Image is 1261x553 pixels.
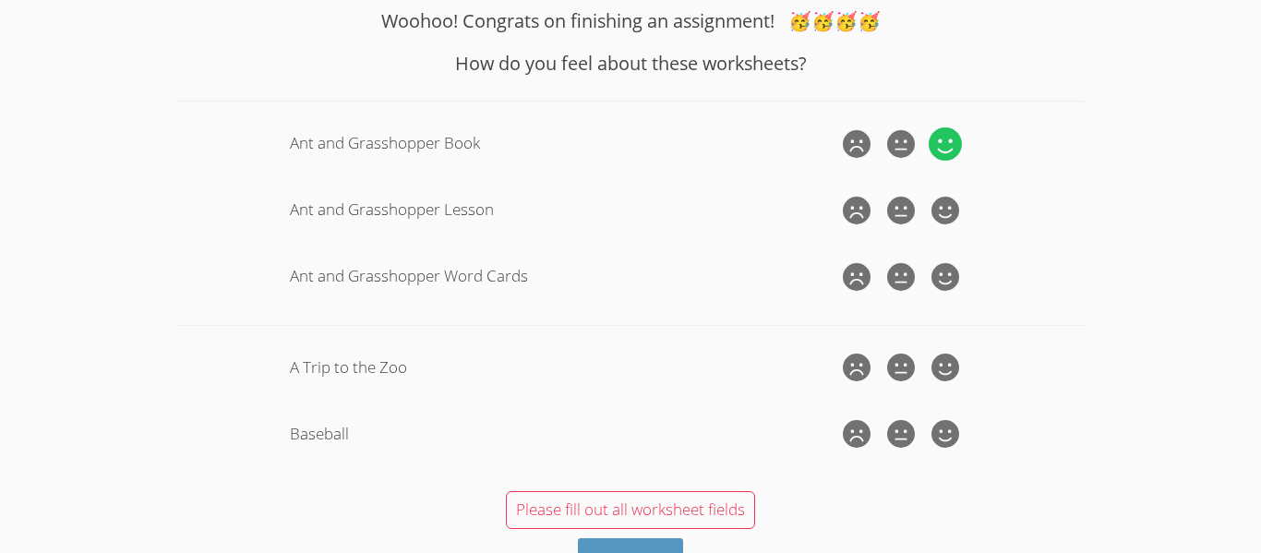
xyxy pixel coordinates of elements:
[290,130,838,157] div: Ant and Grasshopper Book
[290,355,838,381] div: A Trip to the Zoo
[516,499,745,520] span: Please fill out all worksheet fields
[381,8,775,33] span: Woohoo! Congrats on finishing an assignment!
[290,421,838,448] div: Baseball
[176,50,1085,78] h3: How do you feel about these worksheets?
[290,197,838,223] div: Ant and Grasshopper Lesson
[290,263,838,290] div: Ant and Grasshopper Word Cards
[788,8,881,33] span: congratulations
